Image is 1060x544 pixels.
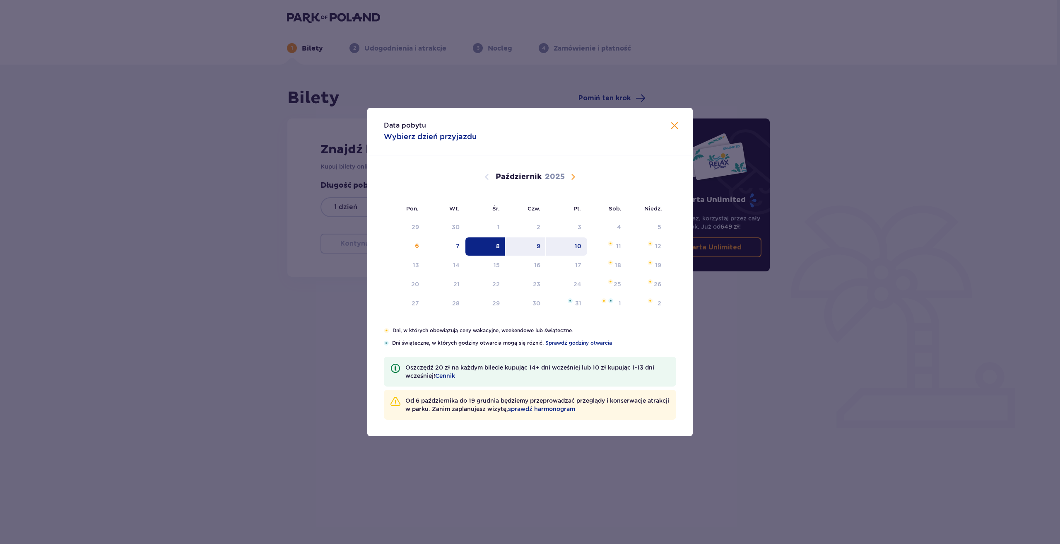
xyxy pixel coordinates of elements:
[425,218,466,237] td: Data niedostępna. wtorek, 30 września 2025
[497,223,500,231] div: 1
[452,299,460,307] div: 28
[532,299,540,307] div: 30
[648,298,653,303] img: Pomarańczowa gwiazdka
[392,339,676,347] p: Dni świąteczne, w których godziny otwarcia mogą się różnić.
[587,218,627,237] td: Data niedostępna. sobota, 4 października 2025
[587,256,627,275] td: Data niedostępna. sobota, 18 października 2025
[545,339,612,347] a: Sprawdź godziny otwarcia
[587,295,627,313] td: Data niedostępna. sobota, 1 listopada 2025
[627,218,667,237] td: Data niedostępna. niedziela, 5 października 2025
[482,172,492,182] button: Poprzedni miesiąc
[412,223,419,231] div: 29
[533,280,540,288] div: 23
[609,205,622,212] small: Sob.
[453,261,460,269] div: 14
[608,241,613,246] img: Pomarańczowa gwiazdka
[573,205,581,212] small: Pt.
[546,256,587,275] td: Data niedostępna. piątek, 17 października 2025
[453,280,460,288] div: 21
[614,280,621,288] div: 25
[506,295,547,313] td: Data niedostępna. czwartek, 30 października 2025
[465,256,506,275] td: Data niedostępna. środa, 15 października 2025
[384,295,425,313] td: Data niedostępna. poniedziałek, 27 października 2025
[425,276,466,294] td: Data niedostępna. wtorek, 21 października 2025
[644,205,662,212] small: Niedz.
[494,261,500,269] div: 15
[528,205,540,212] small: Czw.
[546,237,587,256] td: 10
[406,205,419,212] small: Pon.
[506,276,547,294] td: Data niedostępna. czwartek, 23 października 2025
[384,341,389,346] img: Niebieska gwiazdka
[619,299,621,307] div: 1
[492,280,500,288] div: 22
[587,237,627,256] td: Data niedostępna. sobota, 11 października 2025
[608,260,613,265] img: Pomarańczowa gwiazdka
[568,172,578,182] button: Następny miesiąc
[545,172,565,182] p: 2025
[465,218,506,237] td: Data niedostępna. środa, 1 października 2025
[496,172,542,182] p: Październik
[546,218,587,237] td: Data niedostępna. piątek, 3 października 2025
[627,237,667,256] td: Data niedostępna. niedziela, 12 października 2025
[617,223,621,231] div: 4
[506,218,547,237] td: Data niedostępna. czwartek, 2 października 2025
[537,223,540,231] div: 2
[537,242,540,250] div: 9
[670,121,679,131] button: Zamknij
[587,276,627,294] td: Data niedostępna. sobota, 25 października 2025
[384,132,477,142] p: Wybierz dzień przyjazdu
[384,237,425,256] td: Data niedostępna. poniedziałek, 6 października 2025
[608,279,613,284] img: Pomarańczowa gwiazdka
[405,397,670,413] p: Od 6 października do 19 grudnia będziemy przeprowadzać przeglądy i konserwacje atrakcji w parku. ...
[435,372,455,380] a: Cennik
[465,276,506,294] td: Data niedostępna. środa, 22 października 2025
[384,218,425,237] td: Data niedostępna. poniedziałek, 29 września 2025
[384,121,426,130] p: Data pobytu
[546,276,587,294] td: Data niedostępna. piątek, 24 października 2025
[658,299,661,307] div: 2
[627,256,667,275] td: Data niedostępna. niedziela, 19 października 2025
[384,256,425,275] td: Data niedostępna. poniedziałek, 13 października 2025
[575,242,581,250] div: 10
[506,237,547,256] td: 9
[546,295,587,313] td: Data niedostępna. piątek, 31 października 2025
[465,237,506,256] td: Data zaznaczona. środa, 8 października 2025
[405,363,670,380] p: Oszczędź 20 zł na każdym bilecie kupując 14+ dni wcześniej lub 10 zł kupując 1-13 dni wcześniej!
[492,299,500,307] div: 29
[393,327,676,334] p: Dni, w których obowiązują ceny wakacyjne, weekendowe lub świąteczne.
[534,261,540,269] div: 16
[506,256,547,275] td: Data niedostępna. czwartek, 16 października 2025
[384,328,389,333] img: Pomarańczowa gwiazdka
[627,295,667,313] td: Data niedostępna. niedziela, 2 listopada 2025
[648,241,653,246] img: Pomarańczowa gwiazdka
[496,242,500,250] div: 8
[465,295,506,313] td: Data niedostępna. środa, 29 października 2025
[456,242,460,250] div: 7
[575,261,581,269] div: 17
[425,295,466,313] td: Data niedostępna. wtorek, 28 października 2025
[413,261,419,269] div: 13
[449,205,459,212] small: Wt.
[568,298,573,303] img: Niebieska gwiazdka
[648,260,653,265] img: Pomarańczowa gwiazdka
[655,242,661,250] div: 12
[415,242,419,250] div: 6
[411,280,419,288] div: 20
[608,298,613,303] img: Niebieska gwiazdka
[655,261,661,269] div: 19
[412,299,419,307] div: 27
[601,298,607,303] img: Pomarańczowa gwiazdka
[573,280,581,288] div: 24
[654,280,661,288] div: 26
[615,261,621,269] div: 18
[492,205,500,212] small: Śr.
[616,242,621,250] div: 11
[648,279,653,284] img: Pomarańczowa gwiazdka
[575,299,581,307] div: 31
[425,237,466,256] td: 7
[508,405,575,413] a: sprawdź harmonogram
